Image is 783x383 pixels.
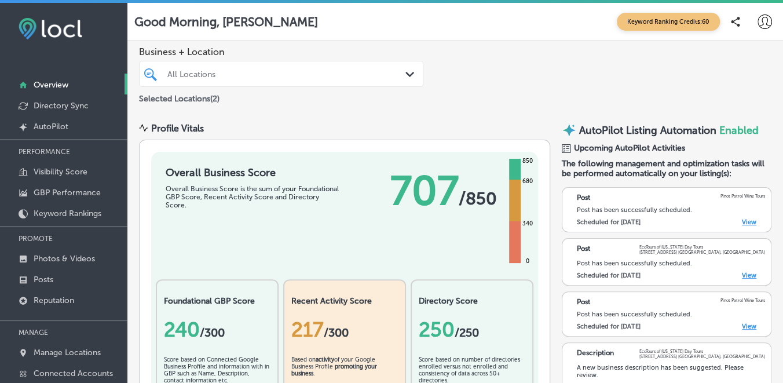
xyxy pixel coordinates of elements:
[139,89,219,104] p: Selected Locations ( 2 )
[34,369,113,378] p: Connected Accounts
[19,18,82,39] img: fda3e92497d09a02dc62c9cd864e3231.png
[520,156,535,166] div: 850
[34,209,101,218] p: Keyword Rankings
[34,188,101,198] p: GBP Performance
[139,46,423,57] span: Business + Location
[291,318,398,342] div: 217
[419,318,525,342] div: 250
[134,14,318,29] p: Good Morning, [PERSON_NAME]
[577,206,765,214] div: Post has been successfully scheduled.
[34,275,53,284] p: Posts
[34,167,87,177] p: Visibility Score
[524,257,532,266] div: 0
[577,311,765,318] div: Post has been successfully scheduled.
[577,218,641,226] label: Scheduled for [DATE]
[419,296,525,306] h2: Directory Score
[577,272,641,279] label: Scheduled for [DATE]
[164,318,270,342] div: 240
[577,298,590,306] p: Post
[291,296,398,306] h2: Recent Activity Score
[520,219,535,228] div: 340
[577,323,641,330] label: Scheduled for [DATE]
[316,356,334,363] b: activity
[639,349,765,354] p: EcoTours of [US_STATE] Day Tours
[34,348,101,358] p: Manage Locations
[639,245,765,250] p: EcoTours of [US_STATE] Day Tours
[574,143,685,153] span: Upcoming AutoPilot Activities
[720,298,765,303] p: Pinot Patrol Wine Tours
[742,323,756,330] a: View
[639,354,765,359] p: [STREET_ADDRESS] [GEOGRAPHIC_DATA], [GEOGRAPHIC_DATA]
[742,272,756,279] a: View
[562,159,771,178] span: The following management and optimization tasks will be performed automatically on your listing(s):
[577,260,765,267] div: Post has been successfully scheduled.
[164,296,270,306] h2: Foundational GBP Score
[562,123,576,137] img: autopilot-icon
[577,194,590,202] p: Post
[617,13,720,31] span: Keyword Ranking Credits: 60
[719,124,759,137] span: Enabled
[166,166,339,179] h1: Overall Business Score
[742,218,756,226] a: View
[34,122,68,132] p: AutoPilot
[200,326,225,340] span: / 300
[455,326,479,340] span: /250
[34,80,68,90] p: Overview
[324,326,349,340] span: /300
[579,124,716,137] p: AutoPilot Listing Automation
[151,123,204,134] div: Profile Vitals
[34,101,89,111] p: Directory Sync
[167,69,407,79] div: All Locations
[291,363,377,377] b: promoting your business
[34,254,95,264] p: Photos & Videos
[577,245,590,255] p: Post
[34,296,74,305] p: Reputation
[577,364,765,379] div: A new business description has been suggested. Please review.
[577,349,614,359] p: Description
[390,166,459,215] span: 707
[639,250,765,255] p: [STREET_ADDRESS] [GEOGRAPHIC_DATA], [GEOGRAPHIC_DATA]
[520,177,535,186] div: 680
[720,194,765,199] p: Pinot Patrol Wine Tours
[459,188,497,209] span: / 850
[166,185,339,209] div: Overall Business Score is the sum of your Foundational GBP Score, Recent Activity Score and Direc...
